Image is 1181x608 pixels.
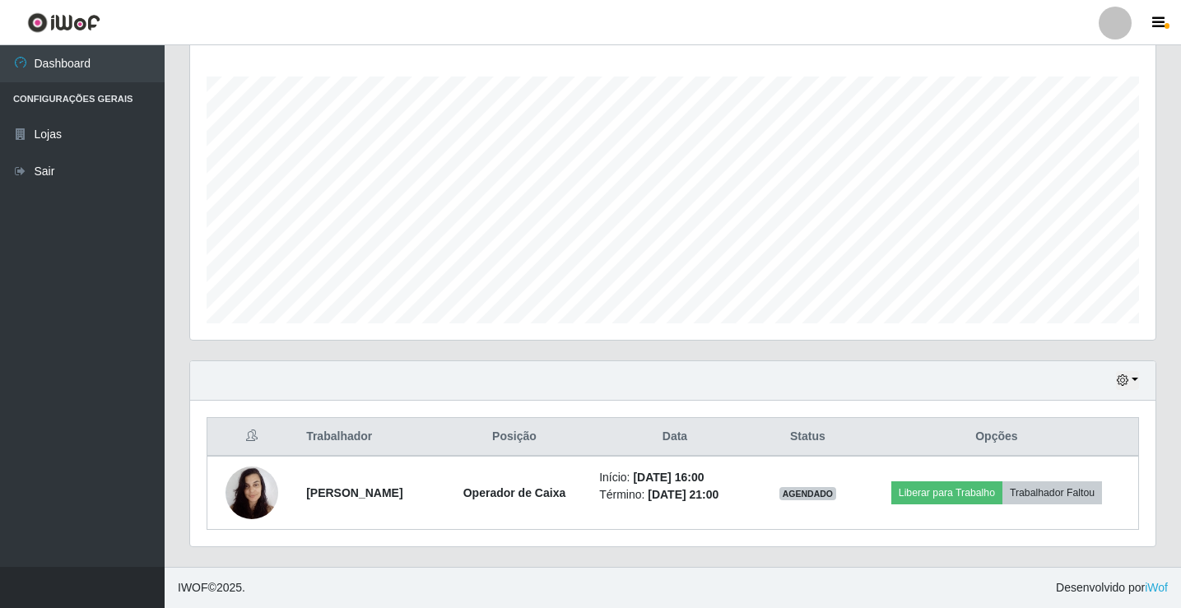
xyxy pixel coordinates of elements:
[760,418,855,457] th: Status
[439,418,589,457] th: Posição
[1145,581,1168,594] a: iWof
[226,457,278,527] img: 1678303109366.jpeg
[599,469,751,486] li: Início:
[855,418,1139,457] th: Opções
[463,486,566,499] strong: Operador de Caixa
[1002,481,1102,504] button: Trabalhador Faltou
[306,486,402,499] strong: [PERSON_NAME]
[599,486,751,504] li: Término:
[1056,579,1168,596] span: Desenvolvido por
[296,418,439,457] th: Trabalhador
[589,418,760,457] th: Data
[648,488,718,501] time: [DATE] 21:00
[891,481,1002,504] button: Liberar para Trabalho
[27,12,100,33] img: CoreUI Logo
[633,471,704,484] time: [DATE] 16:00
[178,581,208,594] span: IWOF
[178,579,245,596] span: © 2025 .
[779,487,837,500] span: AGENDADO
